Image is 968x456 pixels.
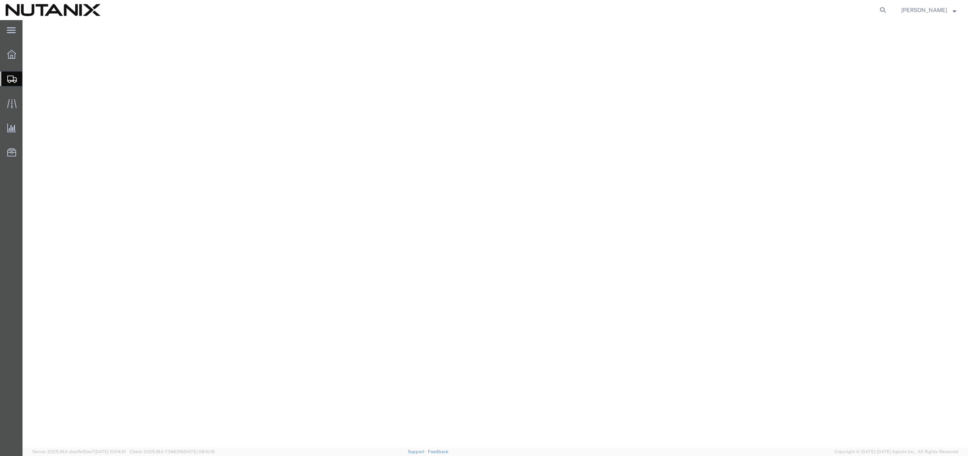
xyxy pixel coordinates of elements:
a: Support [408,449,428,454]
span: Client: 2025.18.0-7346316 [129,449,215,454]
span: Server: 2025.18.0-daa1fe12ee7 [32,449,126,454]
iframe: FS Legacy Container [23,20,968,448]
span: Copyright © [DATE]-[DATE] Agistix Inc., All Rights Reserved [834,448,958,455]
a: Feedback [428,449,448,454]
span: [DATE] 10:04:51 [95,449,126,454]
button: [PERSON_NAME] [901,5,957,15]
span: Stephanie Guadron [901,6,947,14]
span: [DATE] 08:10:16 [183,449,215,454]
img: logo [6,4,101,16]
